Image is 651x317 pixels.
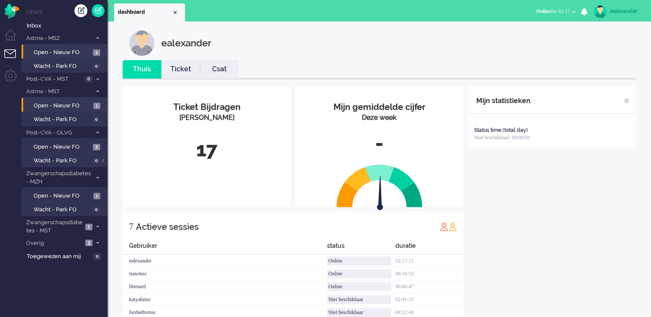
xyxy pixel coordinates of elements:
[4,70,24,89] li: Admin menu
[25,88,92,96] span: Astma - MST
[327,269,391,278] div: Online
[25,142,107,151] a: Open - Nieuw FO 3
[93,193,100,199] span: 1
[129,136,284,164] div: 17
[476,92,531,110] div: Mijn statistieken
[118,9,172,16] span: dashboard
[172,9,179,16] div: Close tab
[85,76,93,82] span: 0
[136,218,199,235] div: Actieve sessies
[327,308,391,317] div: Niet beschikbaar
[74,4,87,17] div: Creëer ticket
[327,295,391,304] div: Niet beschikbaar
[85,224,93,230] span: 1
[4,29,24,49] li: Dashboard menu
[93,207,100,213] span: 0
[123,64,161,74] a: Thuis
[25,155,107,165] a: Wacht - Park FO 0
[93,144,100,150] span: 3
[129,101,284,113] div: Ticket Bijdragen
[25,101,107,110] a: Open - Nieuw FO 1
[302,113,457,123] div: Deze week
[161,64,200,74] a: Ticket
[395,293,463,306] div: 02:41:25
[123,241,327,255] div: Gebruiker
[361,175,398,212] img: arrow.svg
[34,206,90,214] span: Wacht - Park FO
[4,3,19,18] img: flow_omnibird.svg
[395,241,463,255] div: duratie
[327,256,391,265] div: Online
[25,251,108,261] a: Toegewezen aan mij 0
[440,222,448,231] img: profile_red.svg
[474,127,528,134] div: Status time (total day)
[93,63,100,70] span: 0
[34,62,90,70] span: Wacht - Park FO
[123,60,161,79] li: Thuis
[25,239,83,247] span: Overig
[25,129,92,137] span: Post-CVA - OLVG
[114,3,185,21] li: Dashboard
[161,30,211,56] div: ealexander
[129,30,155,56] img: customer.svg
[25,170,92,186] span: Zwangerschapsdiabetes - MZH
[34,157,90,165] span: Wacht - Park FO
[34,49,91,57] span: Open - Nieuw FO
[25,61,107,70] a: Wacht - Park FO 0
[531,3,581,21] li: Onlinefor 02:17
[4,49,24,69] li: Tickets menu
[610,7,642,15] div: ealexander
[592,5,642,18] a: ealexander
[92,4,105,17] a: Quick Ticket
[336,164,423,207] img: semi_circle.svg
[25,219,83,235] span: Zwangerschapsdiabetes - MST
[200,64,239,74] a: Csat
[474,134,530,140] span: Niet beschikbaar: 00:00:01
[25,204,107,214] a: Wacht - Park FO 0
[123,293,327,306] div: katyahmsc
[25,21,108,30] a: Inbox
[448,222,457,231] img: profile_orange.svg
[536,8,551,14] span: Online
[200,60,239,79] li: Csat
[93,158,100,164] span: 0
[85,240,93,246] span: 3
[536,8,570,14] span: for 02:17
[93,253,101,260] span: 0
[26,9,108,16] li: Views
[395,268,463,280] div: 00:18:53
[4,6,19,12] a: Omnidesk
[34,143,91,151] span: Open - Nieuw FO
[302,101,457,113] div: Mijn gemiddelde cijfer
[123,255,327,268] div: ealexander
[34,116,90,124] span: Wacht - Park FO
[327,282,391,291] div: Online
[25,47,107,57] a: Open - Nieuw FO 3
[27,22,108,30] span: Inbox
[27,253,91,261] span: Toegewezen aan mij
[25,75,82,83] span: Post-CVA - MST
[395,255,463,268] div: 02:17:11
[123,268,327,280] div: isawmsc
[327,241,395,255] div: status
[395,280,463,293] div: 00:06:47
[25,114,107,124] a: Wacht - Park FO 0
[25,34,92,43] span: Astma - MSZ
[129,218,133,235] div: 7
[531,5,581,18] button: Onlinefor 02:17
[129,113,284,123] div: [PERSON_NAME]
[34,102,91,110] span: Open - Nieuw FO
[594,5,607,18] img: avatar
[93,116,100,123] span: 0
[123,280,327,293] div: hbenard
[93,103,100,109] span: 1
[25,191,107,200] a: Open - Nieuw FO 1
[93,49,100,56] span: 3
[302,129,457,158] div: -
[34,192,91,200] span: Open - Nieuw FO
[161,60,200,79] li: Ticket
